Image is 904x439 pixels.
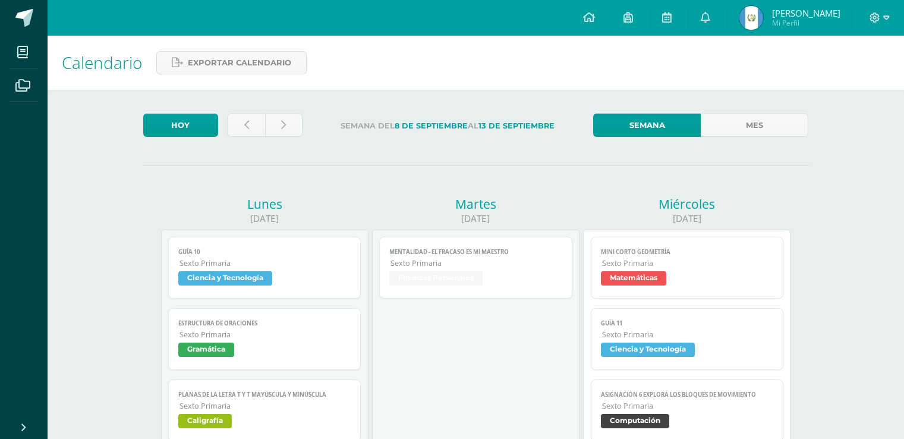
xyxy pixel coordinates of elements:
div: Miércoles [583,196,790,212]
span: Guía 11 [601,319,774,327]
span: Caligrafía [178,414,232,428]
img: 85a5fd15b2e059b2218af4f1eff88d94.png [739,6,763,30]
span: Sexto Primaria [390,258,562,268]
div: [DATE] [161,212,368,225]
span: Asignación 6 Explora los bloques de movimiento [601,391,774,399]
span: Mini corto geometría [601,248,774,256]
span: Computación [601,414,669,428]
span: Finanzas Personales [389,271,483,286]
span: Mi Perfil [772,18,840,28]
span: Sexto Primaria [179,258,351,268]
span: Sexto Primaria [602,330,774,340]
a: Mentalidad - El Fracaso es mi MaestroSexto PrimariaFinanzas Personales [379,237,572,299]
label: Semana del al [312,114,584,138]
strong: 13 de Septiembre [478,121,555,130]
span: Mentalidad - El Fracaso es mi Maestro [389,248,562,256]
a: Guía 10Sexto PrimariaCiencia y Tecnología [168,237,361,299]
span: Sexto Primaria [602,401,774,411]
div: [DATE] [372,212,579,225]
strong: 8 de Septiembre [395,121,468,130]
span: Sexto Primaria [602,258,774,268]
a: Exportar calendario [156,51,307,74]
a: Mini corto geometríaSexto PrimariaMatemáticas [591,237,784,299]
div: [DATE] [583,212,790,225]
a: Hoy [143,114,218,137]
span: Sexto Primaria [179,401,351,411]
div: Martes [372,196,579,212]
span: Gramática [178,343,234,357]
span: Estructura de oraciones [178,319,351,327]
span: Matemáticas [601,271,666,286]
span: PLANAS DE LA LETRA T y t mayúscula y minúscula [178,391,351,399]
span: Calendario [62,51,142,74]
a: Mes [701,114,808,137]
span: Exportar calendario [188,52,291,74]
span: Ciencia y Tecnología [178,271,272,286]
span: Guía 10 [178,248,351,256]
span: [PERSON_NAME] [772,7,840,19]
a: Guía 11Sexto PrimariaCiencia y Tecnología [591,308,784,370]
span: Sexto Primaria [179,330,351,340]
span: Ciencia y Tecnología [601,343,695,357]
a: Semana [593,114,701,137]
div: Lunes [161,196,368,212]
a: Estructura de oracionesSexto PrimariaGramática [168,308,361,370]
